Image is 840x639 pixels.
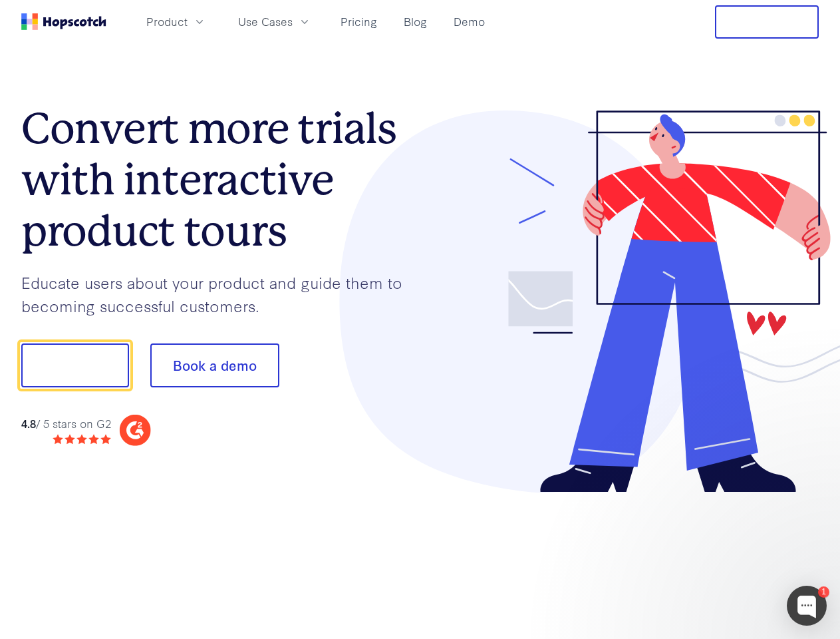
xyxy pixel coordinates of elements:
div: / 5 stars on G2 [21,415,111,432]
span: Use Cases [238,13,293,30]
a: Blog [398,11,432,33]
p: Educate users about your product and guide them to becoming successful customers. [21,271,420,317]
button: Show me! [21,343,129,387]
button: Use Cases [230,11,319,33]
span: Product [146,13,188,30]
div: 1 [818,586,829,598]
strong: 4.8 [21,415,36,431]
a: Demo [448,11,490,33]
a: Home [21,13,106,30]
h1: Convert more trials with interactive product tours [21,103,420,256]
a: Pricing [335,11,382,33]
button: Free Trial [715,5,819,39]
button: Product [138,11,214,33]
button: Book a demo [150,343,279,387]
